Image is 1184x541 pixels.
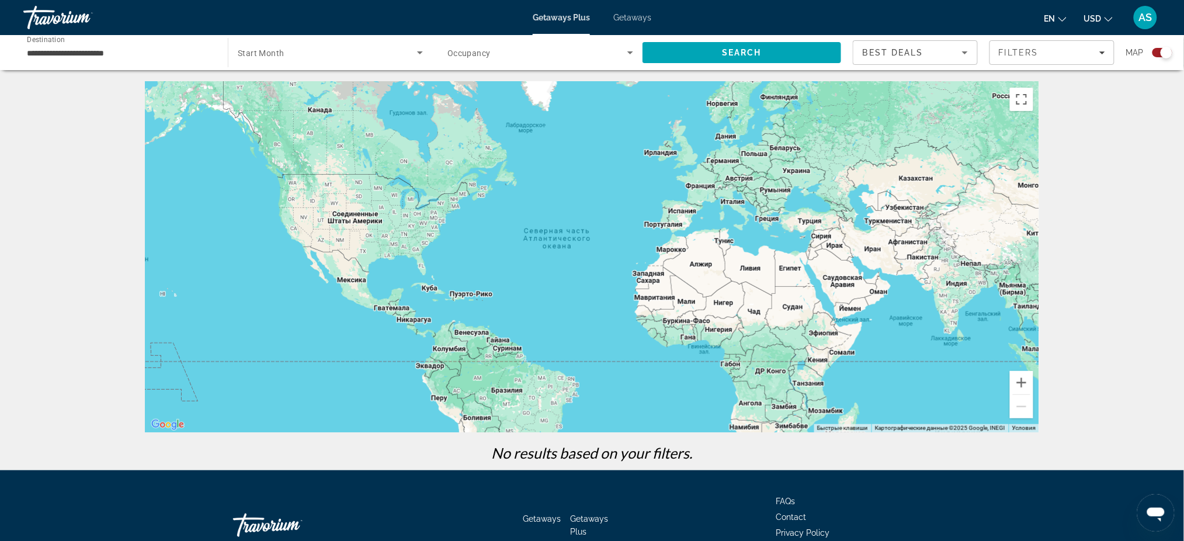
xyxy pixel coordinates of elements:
iframe: Кнопка запуска окна обмена сообщениями [1137,494,1175,532]
span: Destination [27,36,65,44]
a: Travorium [23,2,140,33]
button: Search [643,42,841,63]
button: Включить полноэкранный режим [1010,88,1033,111]
button: User Menu [1130,5,1161,30]
p: No results based on your filters. [140,444,1045,462]
a: Privacy Policy [776,528,830,537]
span: Search [722,48,762,57]
a: Getaways [613,13,651,22]
img: Google [148,417,187,432]
a: FAQs [776,497,796,506]
mat-select: Sort by [863,46,968,60]
span: en [1044,14,1055,23]
button: Быстрые клавиши [817,424,868,432]
button: Change language [1044,10,1067,27]
a: Условия (ссылка откроется в новой вкладке) [1012,425,1036,431]
button: Уменьшить [1010,395,1033,418]
a: Getaways Plus [570,514,608,536]
input: Select destination [27,46,213,60]
span: USD [1084,14,1102,23]
span: Filters [999,48,1039,57]
span: Map [1126,44,1144,61]
span: Occupancy [447,48,491,58]
button: Change currency [1084,10,1113,27]
a: Contact [776,512,807,522]
span: AS [1139,12,1152,23]
span: Start Month [238,48,284,58]
a: Getaways Plus [533,13,590,22]
a: Getaways [523,514,561,523]
a: Открыть эту область в Google Картах (в новом окне) [148,417,187,432]
button: Filters [989,40,1114,65]
button: Увеличить [1010,371,1033,394]
span: Best Deals [863,48,923,57]
span: Картографические данные ©2025 Google, INEGI [875,425,1005,431]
